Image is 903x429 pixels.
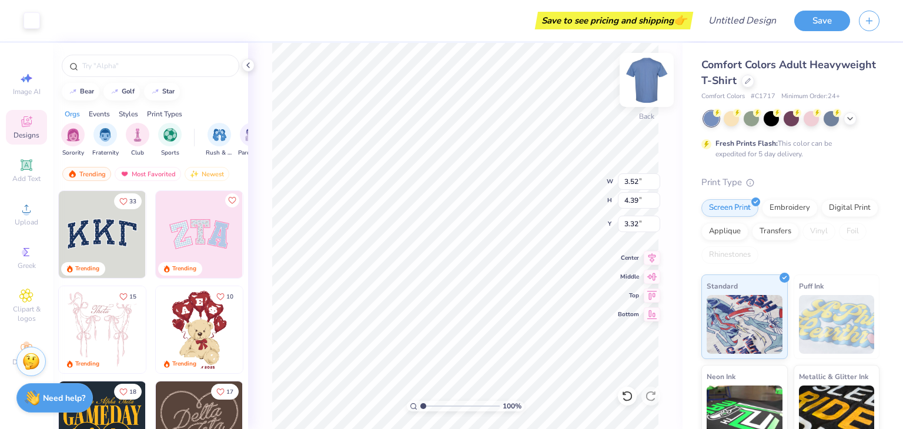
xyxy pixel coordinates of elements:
input: Untitled Design [699,9,785,32]
button: Like [114,289,142,304]
div: Trending [62,167,111,181]
span: Club [131,149,144,157]
span: Bottom [618,310,639,319]
span: Parent's Weekend [238,149,265,157]
div: Most Favorited [115,167,181,181]
img: 3b9aba4f-e317-4aa7-a679-c95a879539bd [59,191,146,278]
img: e74243e0-e378-47aa-a400-bc6bcb25063a [242,286,329,373]
img: Sorority Image [66,128,80,142]
div: Vinyl [802,223,835,240]
img: 83dda5b0-2158-48ca-832c-f6b4ef4c4536 [59,286,146,373]
div: filter for Parent's Weekend [238,123,265,157]
button: Like [225,193,239,207]
img: Fraternity Image [99,128,112,142]
button: bear [62,83,99,100]
img: 9980f5e8-e6a1-4b4a-8839-2b0e9349023c [156,191,243,278]
img: trend_line.gif [68,88,78,95]
img: Puff Ink [799,295,875,354]
span: Minimum Order: 24 + [781,92,840,102]
span: Comfort Colors Adult Heavyweight T-Shirt [701,58,876,88]
input: Try "Alpha" [81,60,232,72]
div: star [162,88,175,95]
img: most_fav.gif [120,170,129,178]
div: Print Type [701,176,879,189]
img: 5ee11766-d822-42f5-ad4e-763472bf8dcf [242,191,329,278]
div: Trending [75,360,99,368]
img: Rush & Bid Image [213,128,226,142]
img: Back [623,56,670,103]
span: Designs [14,130,39,140]
span: Fraternity [92,149,119,157]
button: filter button [92,123,119,157]
div: filter for Club [126,123,149,157]
div: Embroidery [762,199,818,217]
div: Applique [701,223,748,240]
button: Like [114,193,142,209]
img: Parent's Weekend Image [245,128,259,142]
img: d12a98c7-f0f7-4345-bf3a-b9f1b718b86e [145,286,232,373]
div: bear [80,88,94,95]
strong: Fresh Prints Flash: [715,139,778,148]
strong: Need help? [43,393,85,404]
span: Sorority [62,149,84,157]
span: Clipart & logos [6,304,47,323]
div: Trending [172,264,196,273]
img: edfb13fc-0e43-44eb-bea2-bf7fc0dd67f9 [145,191,232,278]
span: Decorate [12,357,41,367]
span: 18 [129,389,136,395]
img: trend_line.gif [150,88,160,95]
button: filter button [238,123,265,157]
span: Comfort Colors [701,92,745,102]
button: filter button [158,123,182,157]
div: Foil [839,223,867,240]
span: 17 [226,389,233,395]
div: Events [89,109,110,119]
div: Rhinestones [701,246,758,264]
span: Rush & Bid [206,149,233,157]
span: Metallic & Glitter Ink [799,370,868,383]
div: Transfers [752,223,799,240]
img: trend_line.gif [110,88,119,95]
span: Center [618,254,639,262]
span: Upload [15,217,38,227]
img: Standard [707,295,782,354]
span: Add Text [12,174,41,183]
button: filter button [61,123,85,157]
span: Neon Ink [707,370,735,383]
img: Sports Image [163,128,177,142]
span: Sports [161,149,179,157]
div: Back [639,111,654,122]
div: Orgs [65,109,80,119]
img: trending.gif [68,170,77,178]
div: golf [122,88,135,95]
div: filter for Rush & Bid [206,123,233,157]
span: Greek [18,261,36,270]
span: Standard [707,280,738,292]
span: 👉 [674,13,687,27]
div: filter for Sorority [61,123,85,157]
div: Save to see pricing and shipping [538,12,690,29]
img: 587403a7-0594-4a7f-b2bd-0ca67a3ff8dd [156,286,243,373]
span: 33 [129,199,136,205]
button: filter button [206,123,233,157]
span: Image AI [13,87,41,96]
div: Trending [75,264,99,273]
button: golf [103,83,140,100]
span: Top [618,291,639,300]
button: star [144,83,180,100]
div: This color can be expedited for 5 day delivery. [715,138,860,159]
div: Newest [185,167,229,181]
button: Save [794,11,850,31]
div: filter for Sports [158,123,182,157]
span: Puff Ink [799,280,824,292]
span: 15 [129,294,136,300]
button: Like [114,384,142,400]
span: Middle [618,273,639,281]
span: # C1717 [751,92,775,102]
button: filter button [126,123,149,157]
button: Like [211,289,239,304]
span: 100 % [503,401,521,411]
div: Digital Print [821,199,878,217]
span: 10 [226,294,233,300]
img: Club Image [131,128,144,142]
